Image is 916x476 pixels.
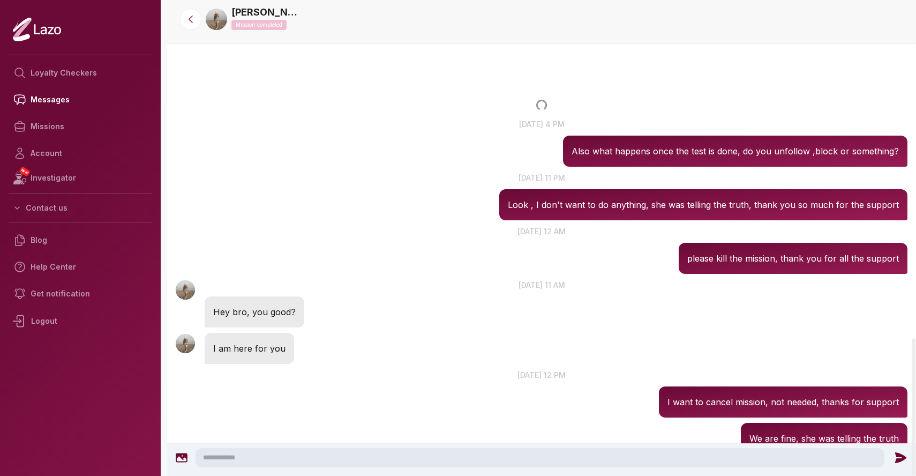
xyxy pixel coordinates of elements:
[231,5,301,20] a: [PERSON_NAME]
[9,113,152,140] a: Missions
[9,307,152,335] div: Logout
[9,167,152,189] a: NEWInvestigator
[206,9,227,30] img: b10d8b60-ea59-46b8-b99e-30469003c990
[9,140,152,167] a: Account
[213,305,296,319] p: Hey bro, you good?
[9,59,152,86] a: Loyalty Checkers
[687,251,899,265] p: please kill the mission, thank you for all the support
[9,227,152,254] a: Blog
[508,198,899,212] p: Look , I don't want to do anything, she was telling the truth, thank you so much for the support
[213,341,286,355] p: I am here for you
[667,395,899,409] p: I want to cancel mission, not needed, thanks for support
[167,172,916,183] p: [DATE] 11 pm
[572,144,899,158] p: Also what happens once the test is done, do you unfollow ,block or something?
[167,279,916,291] p: [DATE] 11 am
[167,226,916,237] p: [DATE] 12 am
[9,280,152,307] a: Get notification
[231,20,287,30] p: Mission completed
[167,369,916,381] p: [DATE] 12 pm
[749,432,899,445] p: We are fine, she was telling the truth
[167,118,916,130] p: [DATE] 4 pm
[9,254,152,280] a: Help Center
[9,86,152,113] a: Messages
[176,334,195,353] img: User avatar
[19,166,31,177] span: NEW
[9,198,152,218] button: Contact us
